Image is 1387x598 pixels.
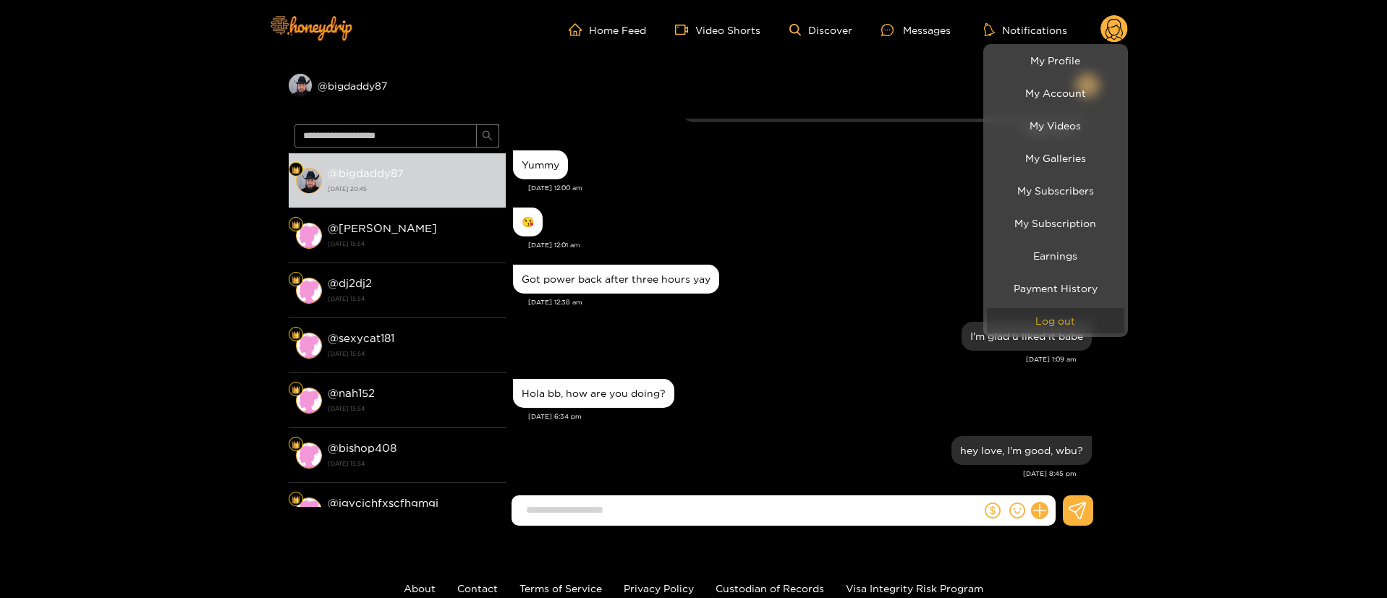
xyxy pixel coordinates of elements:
[987,308,1124,333] button: Log out
[987,80,1124,106] a: My Account
[987,275,1124,301] a: Payment History
[987,113,1124,138] a: My Videos
[987,243,1124,268] a: Earnings
[987,48,1124,73] a: My Profile
[987,145,1124,171] a: My Galleries
[987,178,1124,203] a: My Subscribers
[987,210,1124,236] a: My Subscription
